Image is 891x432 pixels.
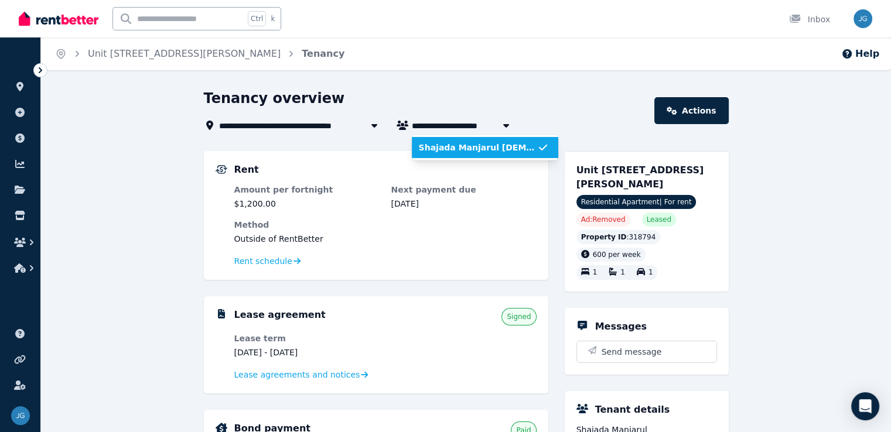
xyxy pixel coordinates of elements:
[648,269,653,277] span: 1
[234,198,380,210] dd: $1,200.00
[593,251,641,259] span: 600 per week
[581,232,627,242] span: Property ID
[41,37,359,70] nav: Breadcrumb
[851,392,879,420] div: Open Intercom Messenger
[854,9,872,28] img: Julian Garness
[391,198,537,210] dd: [DATE]
[654,97,728,124] a: Actions
[234,332,380,344] dt: Lease term
[419,142,537,153] span: Shajada Manjarul [DEMOGRAPHIC_DATA]
[602,346,662,358] span: Send message
[248,11,266,26] span: Ctrl
[576,164,704,190] span: Unit [STREET_ADDRESS][PERSON_NAME]
[507,312,531,321] span: Signed
[576,195,697,209] span: Residential Apartment | For rent
[595,403,670,417] h5: Tenant details
[204,89,345,108] h1: Tenancy overview
[234,369,360,380] span: Lease agreements and notices
[391,184,537,196] dt: Next payment due
[841,47,879,61] button: Help
[234,184,380,196] dt: Amount per fortnight
[302,48,344,59] a: Tenancy
[11,406,30,425] img: Julian Garness
[581,215,626,224] span: Ad: Removed
[234,369,368,380] a: Lease agreements and notices
[19,10,98,28] img: RentBetter
[789,13,830,25] div: Inbox
[88,48,281,59] a: Unit [STREET_ADDRESS][PERSON_NAME]
[620,269,625,277] span: 1
[647,215,671,224] span: Leased
[234,255,292,267] span: Rent schedule
[593,269,598,277] span: 1
[595,320,647,334] h5: Messages
[234,219,537,231] dt: Method
[234,255,301,267] a: Rent schedule
[234,347,380,358] dd: [DATE] - [DATE]
[577,341,716,362] button: Send message
[234,308,326,322] h5: Lease agreement
[216,165,227,174] img: Rental Payments
[234,163,259,177] h5: Rent
[576,230,661,244] div: : 318794
[234,233,537,245] dd: Outside of RentBetter
[271,14,275,23] span: k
